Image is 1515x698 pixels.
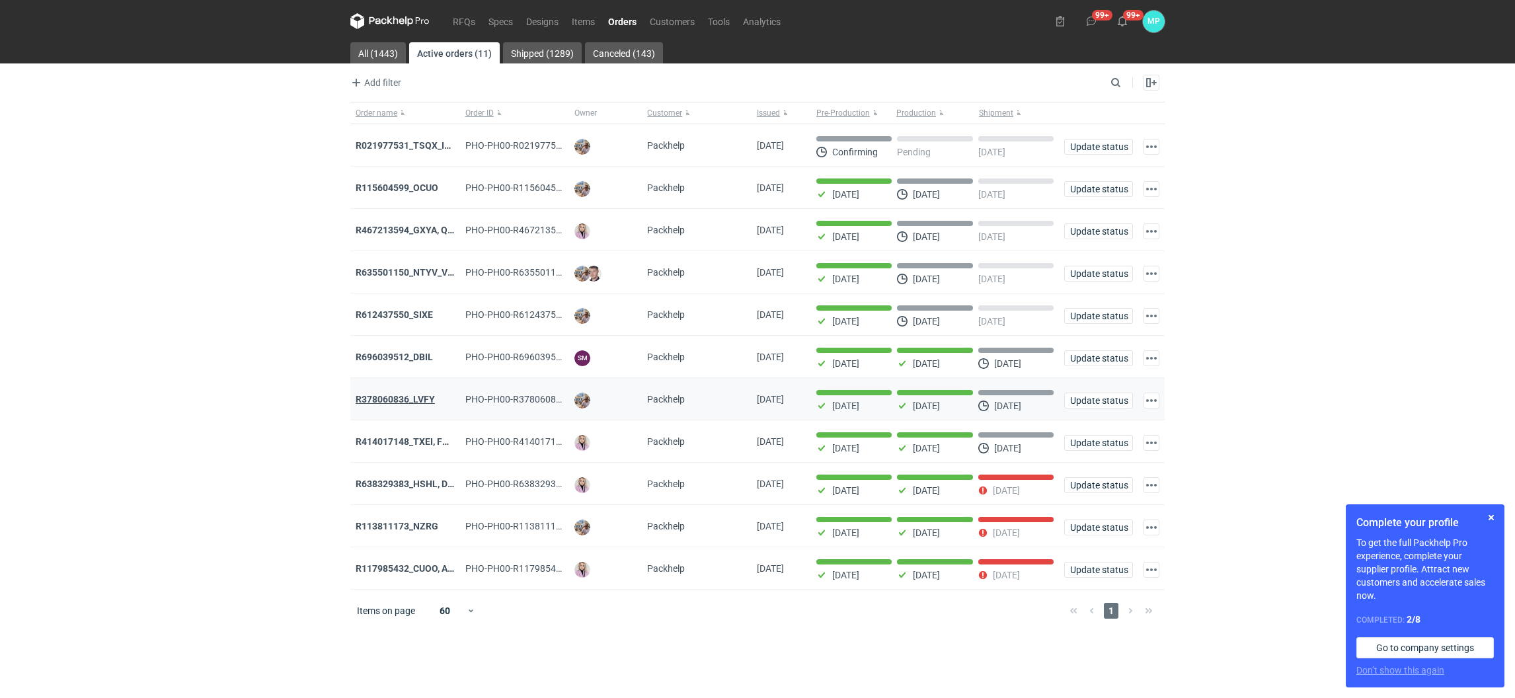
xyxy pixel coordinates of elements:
button: Add filter [348,75,402,91]
button: 99+ [1081,11,1102,32]
p: [DATE] [832,274,859,284]
span: Packhelp [647,225,685,235]
strong: R113811173_NZRG [356,521,438,531]
p: [DATE] [832,401,859,411]
figcaption: MP [1143,11,1165,32]
img: Michał Palasek [574,393,590,408]
span: PHO-PH00-R021977531_TSQX_IDUW [465,140,620,151]
p: [DATE] [993,527,1020,538]
span: Issued [757,108,780,118]
span: Items on page [357,604,415,617]
img: Klaudia Wiśniewska [574,562,590,578]
h1: Complete your profile [1356,515,1494,531]
button: Actions [1144,477,1159,493]
span: Update status [1070,354,1127,363]
button: Actions [1144,350,1159,366]
img: Klaudia Wiśniewska [574,435,590,451]
span: PHO-PH00-R635501150_NTYV_VNSV [465,267,621,278]
p: [DATE] [913,527,940,538]
a: R612437550_SIXE [356,309,433,320]
p: [DATE] [832,231,859,242]
a: R115604599_OCUO [356,182,438,193]
p: [DATE] [832,358,859,369]
p: [DATE] [913,274,940,284]
button: Production [894,102,976,124]
p: [DATE] [913,358,940,369]
a: All (1443) [350,42,406,63]
p: [DATE] [832,189,859,200]
span: Add filter [348,75,401,91]
span: PHO-PH00-R638329383_HSHL,-DETO [465,479,622,489]
span: Update status [1070,438,1127,447]
button: Update status [1064,435,1133,451]
p: [DATE] [913,443,940,453]
button: Update status [1064,308,1133,324]
a: Canceled (143) [585,42,663,63]
a: R696039512_DBIL [356,352,433,362]
span: 26/08/2025 [757,225,784,235]
figcaption: SM [574,350,590,366]
span: Update status [1070,184,1127,194]
p: [DATE] [978,274,1005,284]
p: [DATE] [978,147,1005,157]
a: Tools [701,13,736,29]
span: PHO-PH00-R414017148_TXEI,-FODU,-EARC [465,436,646,447]
span: PHO-PH00-R117985432_CUOO,-AZGB,-OQAV [465,563,652,574]
p: [DATE] [832,443,859,453]
button: Actions [1144,181,1159,197]
a: Items [565,13,602,29]
p: [DATE] [978,231,1005,242]
span: 12/08/2025 [757,479,784,489]
span: PHO-PH00-R378060836_LVFY [465,394,592,405]
p: [DATE] [832,570,859,580]
button: Don’t show this again [1356,664,1444,677]
span: Customer [647,108,682,118]
span: 1 [1104,603,1118,619]
span: Pre-Production [816,108,870,118]
span: Update status [1070,227,1127,236]
img: Michał Palasek [574,181,590,197]
span: Production [896,108,936,118]
button: Update status [1064,181,1133,197]
span: PHO-PH00-R696039512_DBIL [465,352,590,362]
span: PHO-PH00-R113811173_NZRG [465,521,595,531]
button: Update status [1064,562,1133,578]
span: Update status [1070,481,1127,490]
span: Shipment [979,108,1013,118]
a: Specs [482,13,520,29]
p: [DATE] [994,443,1021,453]
p: [DATE] [978,316,1005,327]
p: [DATE] [993,485,1020,496]
strong: 2 / 8 [1407,614,1420,625]
button: Update status [1064,393,1133,408]
img: Maciej Sikora [586,266,602,282]
span: Update status [1070,396,1127,405]
button: Order ID [460,102,570,124]
span: 28/08/2025 [757,182,784,193]
a: R414017148_TXEI, FODU, EARC [356,436,488,447]
a: Active orders (11) [409,42,500,63]
p: [DATE] [978,189,1005,200]
span: Packhelp [647,309,685,320]
span: Order ID [465,108,494,118]
p: Confirming [832,147,878,157]
span: Packhelp [647,267,685,278]
input: Search [1108,75,1150,91]
strong: R635501150_NTYV_VNSV [356,267,466,278]
a: R467213594_GXYA, QYSN [356,225,466,235]
button: Actions [1144,562,1159,578]
button: Actions [1144,266,1159,282]
a: R117985432_CUOO, AZGB, OQAV [356,563,494,574]
a: Orders [602,13,643,29]
button: Update status [1064,350,1133,366]
a: R378060836_LVFY [356,394,435,405]
img: Michał Palasek [574,520,590,535]
span: Packhelp [647,563,685,574]
img: Michał Palasek [574,266,590,282]
span: Owner [574,108,597,118]
p: [DATE] [913,316,940,327]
